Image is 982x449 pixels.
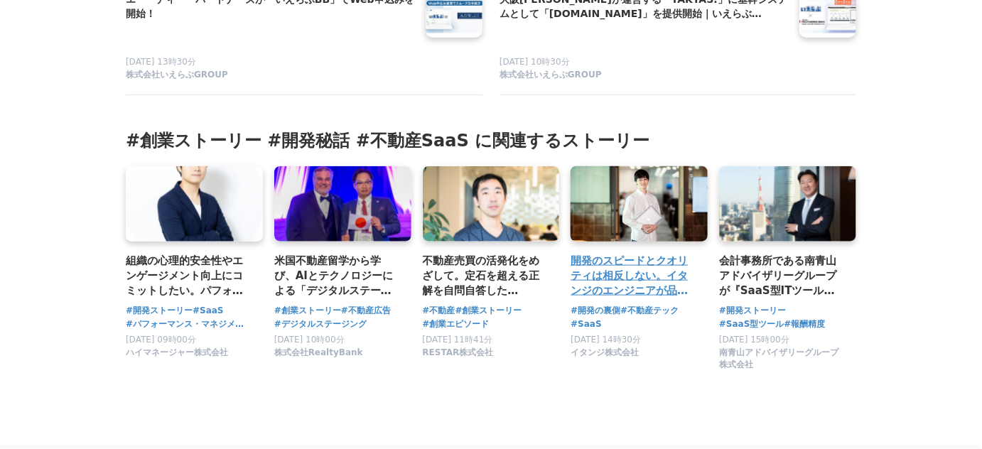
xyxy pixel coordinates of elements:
[274,351,363,361] a: 株式会社RealtyBank
[571,318,602,331] a: #SaaS
[126,69,414,83] a: 株式会社いえらぶGROUP
[719,335,789,345] span: [DATE] 15時00分
[719,253,845,299] a: 会計事務所である南青山アドバイザリーグループが『SaaS型ITツール』を開発した理由
[423,253,549,299] a: 不動産売買の活発化をめざして。定石を超える正解を自問自答した「RESTAR」創業の舞台裏
[620,304,679,318] a: #不動産テック
[719,347,845,371] span: 南青山アドバイザリーグループ株式会社
[500,69,788,83] a: 株式会社いえらぶGROUP
[126,253,252,299] a: 組織の心理的安全性やエンゲージメント向上にコミットしたい。パフォーマンス・マネジメント支援[PERSON_NAME]S「HiManager」の開発ストーリー
[571,304,620,318] a: #開発の裏側
[423,318,490,331] a: #創業エピソード
[126,69,228,81] span: 株式会社いえらぶGROUP
[784,318,826,331] a: #報酬精度
[274,253,400,299] a: 米国不動産留学から学び、AIとテクノロジーによる「デジタルステージング」で躍進を続けるRealtyBankの創業ストーリー
[719,318,784,331] a: #SaaS型ツール
[571,335,641,345] span: [DATE] 14時30分
[423,347,494,359] span: RESTAR株式会社
[126,335,196,345] span: [DATE] 09時00分
[455,304,522,318] a: #創業ストーリー
[193,304,224,318] a: #SaaS
[719,304,786,318] a: #開発ストーリー
[274,318,367,331] a: #デジタルステージング
[571,351,639,361] a: イタンジ株式会社
[274,335,345,345] span: [DATE] 10時00分
[423,304,455,318] a: #不動産
[423,335,493,345] span: [DATE] 11時41分
[126,304,193,318] a: #開発ストーリー
[341,304,391,318] a: #不動産広告
[126,318,252,331] a: #パフォーマンス・マネジメント
[719,363,845,373] a: 南青山アドバイザリーグループ株式会社
[571,253,696,299] a: 開発のスピードとクオリティは相反しない。イタンジのエンジニアが品質にこだわる理由
[274,304,341,318] a: #創業ストーリー
[500,57,570,67] span: [DATE] 10時30分
[423,351,494,361] a: RESTAR株式会社
[126,129,856,152] h3: #創業ストーリー #開発秘話 #不動産SaaS に関連するストーリー
[126,351,228,361] a: ハイマネージャー株式会社
[126,57,196,67] span: [DATE] 13時30分
[500,69,602,81] span: 株式会社いえらぶGROUP
[571,347,639,359] span: イタンジ株式会社
[274,347,363,359] span: 株式会社RealtyBank
[126,347,228,359] span: ハイマネージャー株式会社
